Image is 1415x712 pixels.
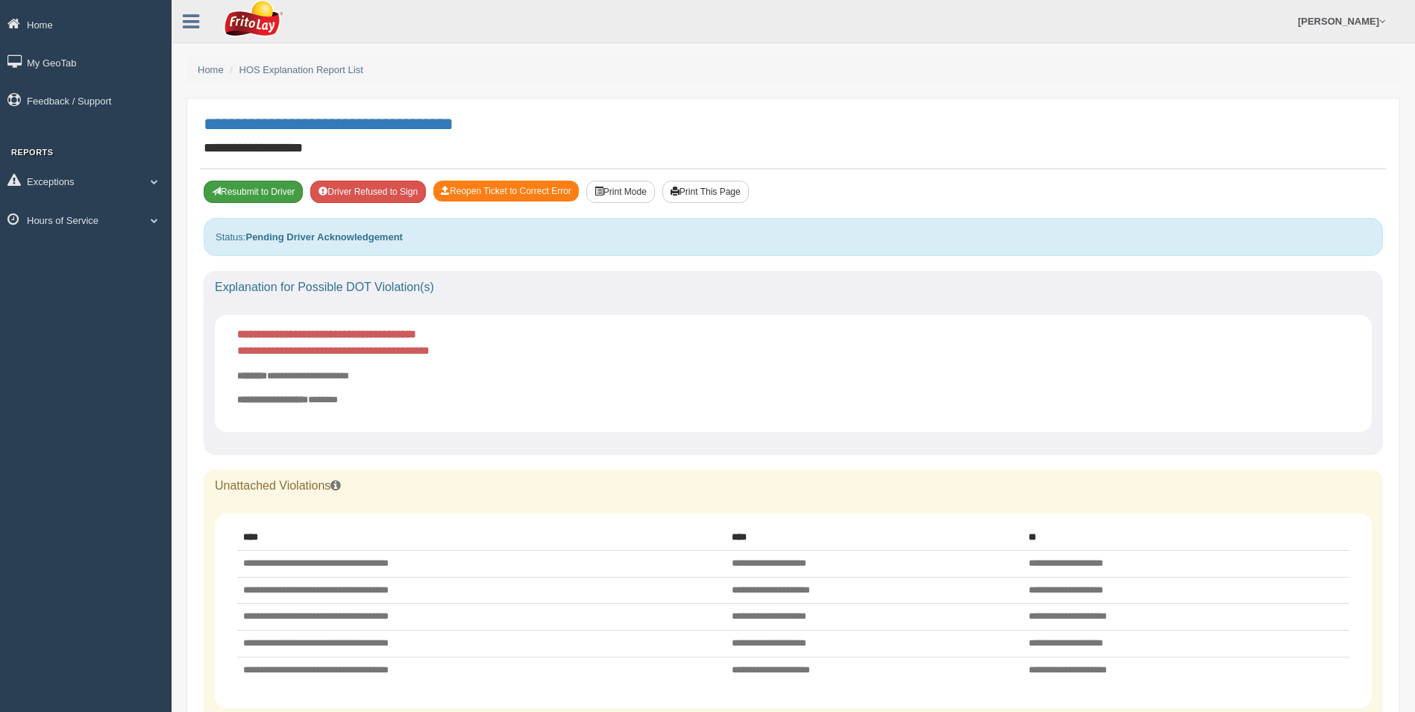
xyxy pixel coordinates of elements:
[245,231,402,243] strong: Pending Driver Acknowledgement
[204,271,1383,304] div: Explanation for Possible DOT Violation(s)
[586,181,655,203] button: Print Mode
[204,181,303,203] button: Resubmit To Driver
[310,181,426,203] button: Driver Refused to Sign
[433,181,579,202] button: Reopen Ticket
[662,181,749,203] button: Print This Page
[204,218,1383,256] div: Status:
[204,469,1383,502] div: Unattached Violations
[239,64,363,75] a: HOS Explanation Report List
[198,64,224,75] a: Home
